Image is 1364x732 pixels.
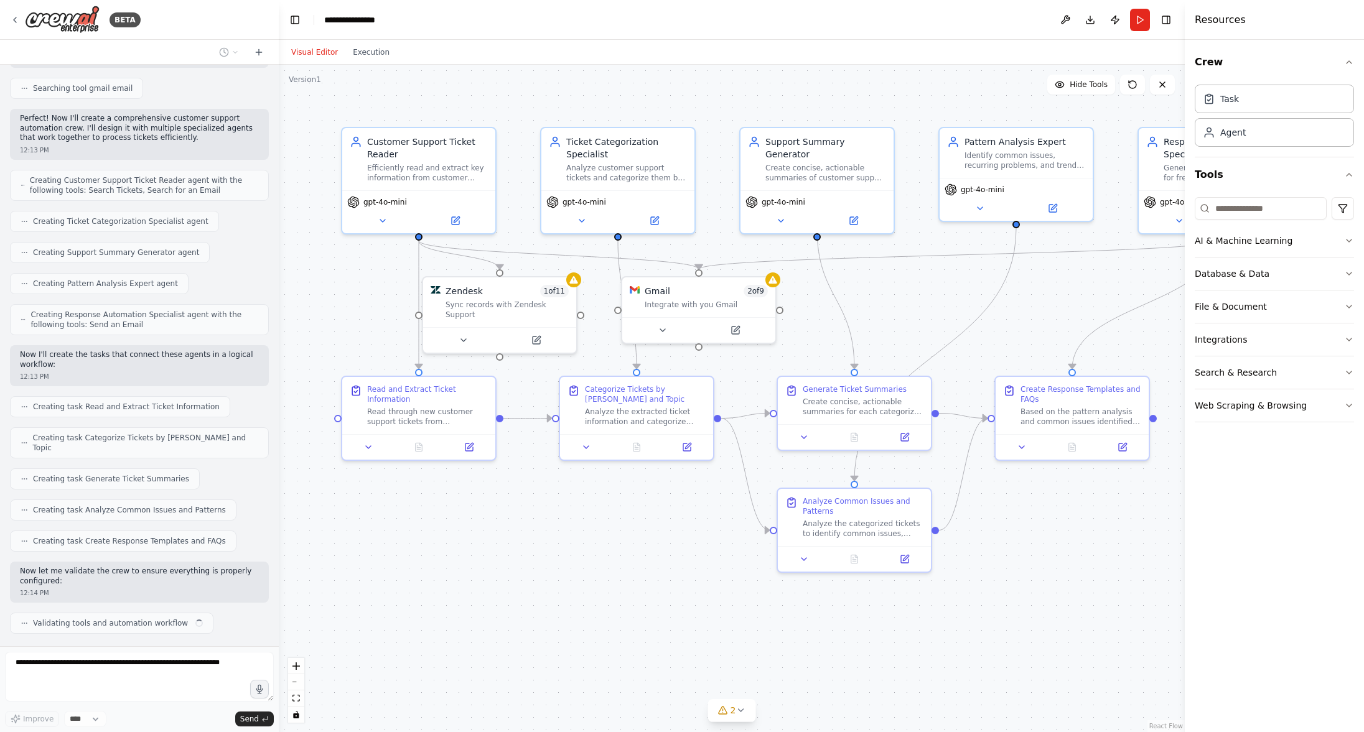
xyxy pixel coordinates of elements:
[818,213,889,228] button: Open in side panel
[765,136,886,160] div: Support Summary Generator
[345,45,397,60] button: Execution
[965,136,1085,148] div: Pattern Analysis Expert
[431,285,441,295] img: Zendesk
[700,323,770,338] button: Open in side panel
[25,6,100,34] img: Logo
[540,127,696,234] div: Ticket Categorization SpecialistAnalyze customer support tickets and categorize them by urgency l...
[1160,197,1203,207] span: gpt-4o-mini
[1195,356,1354,389] button: Search & Research
[803,496,923,516] div: Analyze Common Issues and Patterns
[33,216,208,226] span: Creating Ticket Categorization Specialist agent
[708,699,756,722] button: 2
[1195,225,1354,257] button: AI & Machine Learning
[250,680,269,698] button: Click to speak your automation idea
[367,163,488,183] div: Efficiently read and extract key information from customer support tickets across multiple channe...
[883,430,926,445] button: Open in side panel
[645,300,768,310] div: Integrate with you Gmail
[447,440,490,455] button: Open in side panel
[33,402,220,412] span: Creating task Read and Extract Ticket Information
[33,279,178,289] span: Creating Pattern Analysis Expert agent
[965,151,1085,170] div: Identify common issues, recurring problems, and trends across customer support tickets over {anal...
[1017,201,1088,216] button: Open in side panel
[645,285,670,297] div: Gmail
[1021,384,1141,404] div: Create Response Templates and FAQs
[33,83,133,93] span: Searching tool gmail email
[33,474,189,484] span: Creating task Generate Ticket Summaries
[341,376,497,461] div: Read and Extract Ticket InformationRead through new customer support tickets from {ticket_source}...
[284,45,345,60] button: Visual Editor
[20,372,259,381] div: 12:13 PM
[20,350,259,369] p: Now I'll create the tasks that connect these agents in a logical workflow:
[1137,127,1293,234] div: Response Automation SpecialistGenerate suggested responses for frequently asked questions and com...
[848,228,1022,481] g: Edge from f9d0fd41-ba02-452b-acd4-33236e2e851f to 40d22f6a-e5d9-4ba5-a90a-1f373a3e5aaa
[30,175,258,195] span: Creating Customer Support Ticket Reader agent with the following tools: Search Tickets, Search fo...
[240,714,259,724] span: Send
[413,241,705,269] g: Edge from 691767d3-0bf0-47bf-b63c-e21f12807c4d to 0ff3a846-b1b0-4c7e-bedc-3f075b76c902
[363,197,407,207] span: gpt-4o-mini
[563,197,606,207] span: gpt-4o-mini
[811,228,861,369] g: Edge from a7440c57-3465-4e46-b154-e97642355d5e to 6cef031f-bd81-429a-b49c-88fafbc948e2
[540,285,569,297] span: Number of enabled actions
[110,12,141,27] div: BETA
[739,127,895,234] div: Support Summary GeneratorCreate concise, actionable summaries of customer support tickets for the...
[446,285,483,297] div: Zendesk
[214,45,244,60] button: Switch to previous chat
[1164,163,1284,183] div: Generate suggested responses for frequently asked questions and common support scenarios. Create ...
[33,248,199,257] span: Creating Support Summary Generator agent
[446,300,569,320] div: Sync records with Zendesk Support
[1195,157,1354,192] button: Tools
[286,11,304,29] button: Hide left sidebar
[367,407,488,427] div: Read through new customer support tickets from {ticket_source} and extract all relevant informati...
[1195,45,1354,80] button: Crew
[803,397,923,417] div: Create concise, actionable summaries for each categorized ticket that support agents can quickly ...
[288,674,304,690] button: zoom out
[744,285,768,297] span: Number of enabled actions
[33,536,226,546] span: Creating task Create Response Templates and FAQs
[828,552,881,567] button: No output available
[621,276,777,344] div: GmailGmail2of9Integrate with you Gmail
[1157,11,1175,29] button: Hide right sidebar
[1220,126,1246,139] div: Agent
[288,658,304,723] div: React Flow controls
[23,714,54,724] span: Improve
[1195,389,1354,422] button: Web Scraping & Browsing
[1101,440,1144,455] button: Open in side panel
[20,114,259,143] p: Perfect! Now I'll create a comprehensive customer support automation crew. I'll design it with mu...
[1195,12,1246,27] h4: Resources
[341,127,497,234] div: Customer Support Ticket ReaderEfficiently read and extract key information from customer support ...
[20,588,259,598] div: 12:14 PM
[585,384,706,404] div: Categorize Tickets by [PERSON_NAME] and Topic
[619,213,689,228] button: Open in side panel
[367,384,488,404] div: Read and Extract Ticket Information
[501,333,571,348] button: Open in side panel
[249,45,269,60] button: Start a new chat
[30,310,258,330] span: Creating Response Automation Specialist agent with the following tools: Send an Email
[289,75,321,85] div: Version 1
[559,376,714,461] div: Categorize Tickets by [PERSON_NAME] and TopicAnalyze the extracted ticket information and categor...
[1195,323,1354,356] button: Integrations
[1164,136,1284,160] div: Response Automation Specialist
[1046,440,1099,455] button: No output available
[630,285,640,295] img: Gmail
[1195,80,1354,157] div: Crew
[566,136,687,160] div: Ticket Categorization Specialist
[33,505,226,515] span: Creating task Analyze Common Issues and Patterns
[1070,80,1108,90] span: Hide Tools
[803,384,907,394] div: Generate Ticket Summaries
[777,488,932,573] div: Analyze Common Issues and PatternsAnalyze the categorized tickets to identify common issues, recu...
[1066,241,1222,369] g: Edge from 94e9bc20-6386-4ec5-b5d7-cc3fefffa4a1 to a445cd11-c2d3-4d4f-9168-d8f63725a889
[413,241,425,369] g: Edge from 691767d3-0bf0-47bf-b63c-e21f12807c4d to 2126e9a0-d44a-48bc-9f2e-4a3889ebe461
[765,163,886,183] div: Create concise, actionable summaries of customer support tickets for the support team. Generate c...
[5,711,59,727] button: Improve
[1195,290,1354,323] button: File & Document
[324,14,388,26] nav: breadcrumb
[1021,407,1141,427] div: Based on the pattern analysis and common issues identified, generate suggested response templates...
[367,136,488,160] div: Customer Support Ticket Reader
[1047,75,1115,95] button: Hide Tools
[566,163,687,183] div: Analyze customer support tickets and categorize them by urgency level (Critical, High, Medium, Lo...
[994,376,1150,461] div: Create Response Templates and FAQsBased on the pattern analysis and common issues identified, gen...
[961,185,1004,195] span: gpt-4o-mini
[1195,192,1354,432] div: Tools
[828,430,881,445] button: No output available
[33,433,258,453] span: Creating task Categorize Tickets by [PERSON_NAME] and Topic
